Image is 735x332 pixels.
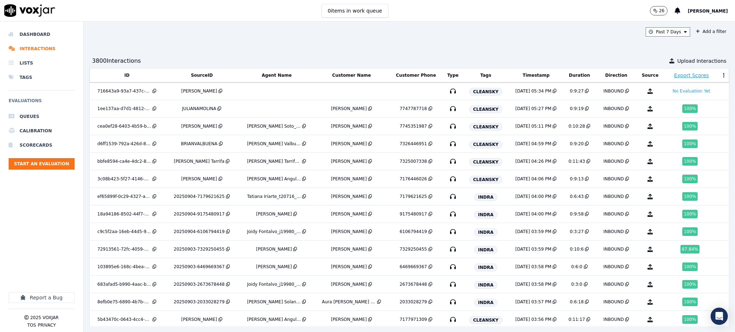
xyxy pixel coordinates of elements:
div: [DATE] 04:00 PM [515,194,551,199]
div: 0:11:17 [568,317,585,322]
button: Report a Bug [9,292,75,303]
a: Queues [9,109,75,124]
div: [PERSON_NAME] [331,317,367,322]
div: Joidy Fontalvo_j19980_INDRA [247,281,301,287]
div: 20250904-9175480917 [174,211,225,217]
a: Dashboard [9,27,75,42]
div: INBOUND [603,211,624,217]
div: 0:9:13 [570,176,584,182]
span: INDRA [474,211,497,219]
div: 100 % [682,280,697,289]
div: 0:9:20 [570,141,584,147]
div: [DATE] 03:56 PM [515,317,551,322]
div: [PERSON_NAME] [181,317,217,322]
div: [PERSON_NAME] [331,246,367,252]
div: 100 % [682,315,697,324]
div: BRIANVALBUENA [181,141,217,147]
div: 7177971309 [399,317,427,322]
div: [PERSON_NAME] [181,176,217,182]
button: TOS [27,322,36,328]
div: [PERSON_NAME] [331,123,367,129]
button: Source [642,72,659,78]
div: 7329250455 [399,246,427,252]
div: c9c5f2aa-16eb-44d5-9120-a439fd30f7b9 [97,229,151,234]
span: CLEANSKY [469,176,502,184]
div: [PERSON_NAME] [181,88,217,94]
div: [DATE] 05:27 PM [515,106,551,112]
span: INDRA [474,193,497,201]
li: Calibration [9,124,75,138]
div: bbfe8594-ca4e-4dc2-86d8-fc61b77a429a [97,158,151,164]
span: CLEANSKY [469,141,502,148]
div: 683afad5-b990-4aac-b24f-4448aa2c905d [97,281,151,287]
button: Timestamp [523,72,549,78]
div: 87.84 % [680,245,700,253]
div: [PERSON_NAME] [331,176,367,182]
button: Type [447,72,458,78]
div: [DATE] 04:00 PM [515,211,551,217]
div: 2033028279 [399,299,427,305]
div: 20250903-6469669367 [174,264,225,270]
button: 26 [650,6,675,15]
div: [PERSON_NAME] [331,211,367,217]
div: [PERSON_NAME] Tarrifa [174,158,225,164]
button: Customer Name [332,72,371,78]
div: 103895e6-168c-4bea-ad74-160ad75eda12 [97,264,151,270]
button: Customer Phone [396,72,436,78]
div: 0:3:0 [571,281,582,287]
span: INDRA [474,228,497,236]
div: 20250903-2033028279 [174,299,225,305]
div: [DATE] 03:58 PM [515,264,551,270]
div: cea0ef28-6403-4b59-bb25-6b88bae405b4 [97,123,151,129]
p: 2025 Voxjar [30,315,58,321]
div: 0:10:6 [570,246,584,252]
div: 20250904-7179621625 [174,194,225,199]
div: [PERSON_NAME] [256,246,292,252]
span: CLEANSKY [469,316,502,324]
span: INDRA [474,299,497,307]
div: [PERSON_NAME] [331,229,367,234]
div: 100 % [682,227,697,236]
div: 100 % [682,210,697,218]
div: ef65899f-0c29-4327-ac39-2e141b5327e7 [97,194,151,199]
button: Past 7 Days [646,27,690,37]
button: Privacy [38,322,56,328]
div: 7745351987 [399,123,427,129]
a: Scorecards [9,138,75,152]
a: Tags [9,70,75,85]
div: [PERSON_NAME] [331,194,367,199]
div: [PERSON_NAME] [181,123,217,129]
button: Export Scores [674,72,709,79]
img: voxjar logo [4,4,55,17]
div: [PERSON_NAME] [331,158,367,164]
div: [DATE] 03:58 PM [515,281,551,287]
span: INDRA [474,246,497,254]
span: CLEANSKY [469,88,502,96]
div: 20250903-2673678448 [174,281,225,287]
button: Tags [480,72,491,78]
button: 0items in work queue [322,4,388,18]
span: INDRA [474,281,497,289]
span: Upload Interactions [677,57,726,65]
div: 100 % [682,175,697,183]
div: [PERSON_NAME] Valbuena_b26454_CLEANSKY [247,141,301,147]
div: 100 % [682,122,697,131]
div: INBOUND [603,317,624,322]
div: INBOUND [603,123,624,129]
div: 6469669367 [399,264,427,270]
div: [DATE] 05:34 PM [515,88,551,94]
button: [PERSON_NAME] [688,6,735,15]
div: 100 % [682,298,697,306]
a: Lists [9,56,75,70]
div: [PERSON_NAME] [331,106,367,112]
div: 100 % [682,157,697,166]
div: 0:6:18 [570,299,584,305]
div: [PERSON_NAME] [331,264,367,270]
a: Interactions [9,42,75,56]
div: [DATE] 05:11 PM [515,123,551,129]
div: 6106794419 [399,229,427,234]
